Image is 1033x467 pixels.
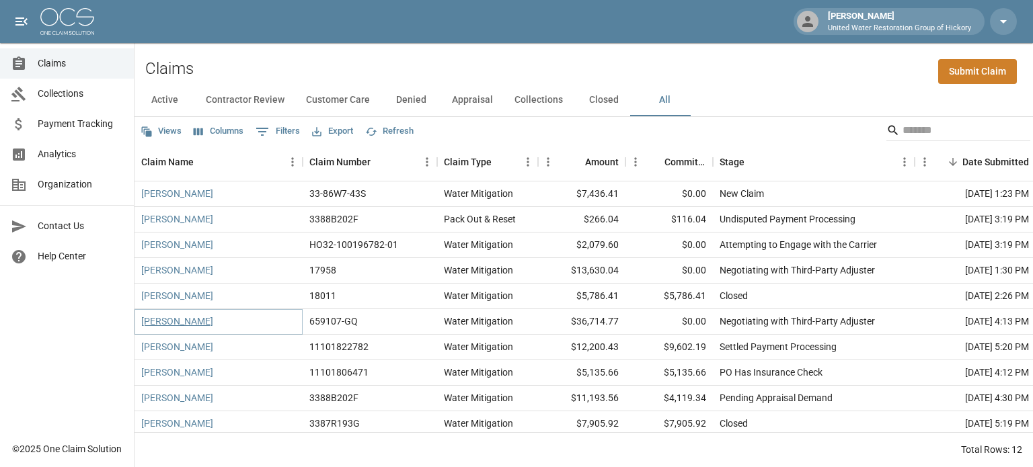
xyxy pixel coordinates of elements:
[566,153,585,171] button: Sort
[8,8,35,35] button: open drawer
[538,152,558,172] button: Menu
[141,143,194,181] div: Claim Name
[309,417,360,430] div: 3387R193G
[720,263,875,277] div: Negotiating with Third-Party Adjuster
[538,386,625,411] div: $11,193.56
[444,391,513,405] div: Water Mitigation
[538,207,625,232] div: $266.04
[720,289,748,302] div: Closed
[444,417,513,430] div: Water Mitigation
[585,143,619,181] div: Amount
[504,84,574,116] button: Collections
[720,391,833,405] div: Pending Appraisal Demand
[141,314,213,328] a: [PERSON_NAME]
[437,143,538,181] div: Claim Type
[309,366,369,379] div: 11101806471
[744,153,763,171] button: Sort
[135,143,303,181] div: Claim Name
[141,391,213,405] a: [PERSON_NAME]
[38,147,123,161] span: Analytics
[444,340,513,353] div: Water Mitigation
[309,212,358,226] div: 3388B202F
[720,366,822,379] div: PO Has Insurance Check
[538,335,625,360] div: $12,200.43
[720,314,875,328] div: Negotiating with Third-Party Adjuster
[634,84,695,116] button: All
[538,143,625,181] div: Amount
[518,152,538,172] button: Menu
[309,187,366,200] div: 33-86W7-43S
[141,366,213,379] a: [PERSON_NAME]
[135,84,1033,116] div: dynamic tabs
[190,121,247,142] button: Select columns
[441,84,504,116] button: Appraisal
[538,411,625,437] div: $7,905.92
[12,442,122,456] div: © 2025 One Claim Solution
[664,143,706,181] div: Committed Amount
[282,152,303,172] button: Menu
[720,212,855,226] div: Undisputed Payment Processing
[252,121,303,142] button: Show filters
[381,84,441,116] button: Denied
[625,207,713,232] div: $116.04
[309,238,398,251] div: HO32-100196782-01
[309,143,371,181] div: Claim Number
[362,121,417,142] button: Refresh
[720,340,837,353] div: Settled Payment Processing
[894,152,915,172] button: Menu
[822,9,977,34] div: [PERSON_NAME]
[141,289,213,302] a: [PERSON_NAME]
[444,143,492,181] div: Claim Type
[38,56,123,71] span: Claims
[625,232,713,258] div: $0.00
[309,263,336,277] div: 17958
[444,289,513,302] div: Water Mitigation
[713,143,915,181] div: Stage
[625,335,713,360] div: $9,602.19
[444,263,513,277] div: Water Mitigation
[625,181,713,207] div: $0.00
[145,59,194,79] h2: Claims
[625,411,713,437] div: $7,905.92
[538,309,625,335] div: $36,714.77
[720,143,744,181] div: Stage
[194,153,213,171] button: Sort
[492,153,510,171] button: Sort
[135,84,195,116] button: Active
[538,284,625,309] div: $5,786.41
[141,417,213,430] a: [PERSON_NAME]
[309,289,336,302] div: 18011
[38,249,123,263] span: Help Center
[38,117,123,131] span: Payment Tracking
[625,386,713,411] div: $4,119.34
[886,120,1030,144] div: Search
[962,143,1029,181] div: Date Submitted
[574,84,634,116] button: Closed
[303,143,437,181] div: Claim Number
[538,181,625,207] div: $7,436.41
[38,219,123,233] span: Contact Us
[141,238,213,251] a: [PERSON_NAME]
[720,238,877,251] div: Attempting to Engage with the Carrier
[309,314,358,328] div: 659107-GQ
[137,121,185,142] button: Views
[141,212,213,226] a: [PERSON_NAME]
[309,391,358,405] div: 3388B202F
[444,366,513,379] div: Water Mitigation
[625,309,713,335] div: $0.00
[538,258,625,284] div: $13,630.04
[444,187,513,200] div: Water Mitigation
[371,153,389,171] button: Sort
[625,258,713,284] div: $0.00
[538,360,625,386] div: $5,135.66
[915,152,935,172] button: Menu
[417,152,437,172] button: Menu
[938,59,1017,84] a: Submit Claim
[444,314,513,328] div: Water Mitigation
[40,8,94,35] img: ocs-logo-white-transparent.png
[141,263,213,277] a: [PERSON_NAME]
[625,143,713,181] div: Committed Amount
[720,187,764,200] div: New Claim
[141,187,213,200] a: [PERSON_NAME]
[444,238,513,251] div: Water Mitigation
